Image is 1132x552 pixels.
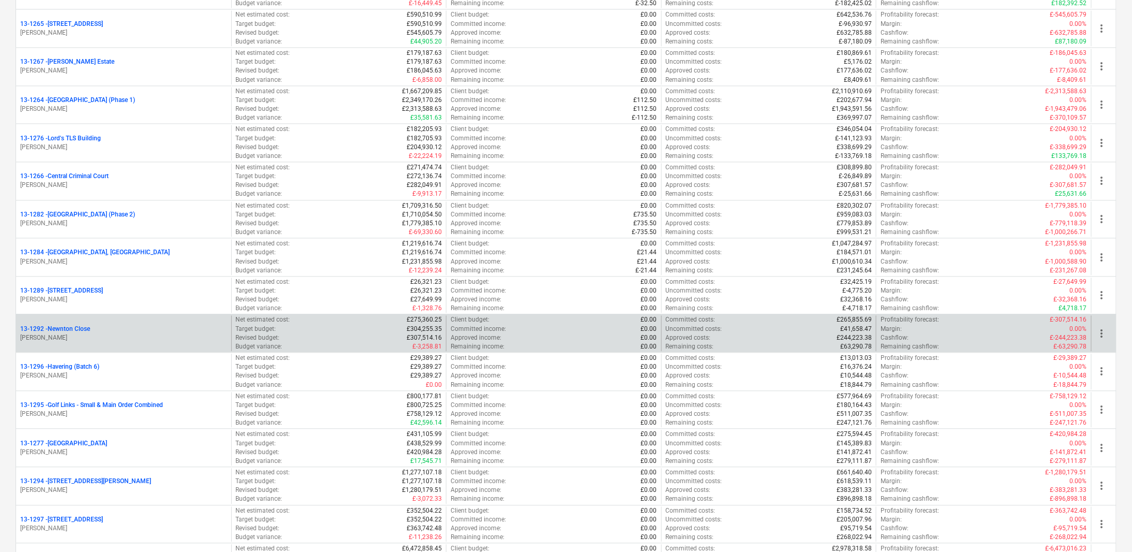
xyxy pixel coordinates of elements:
[20,96,227,113] div: 13-1264 -[GEOGRAPHIC_DATA] (Phase 1)[PERSON_NAME]
[451,257,501,266] p: Approved income :
[666,190,714,198] p: Remaining costs :
[407,181,442,190] p: £282,049.91
[20,401,163,410] p: 13-1295 - Golf Links - Small & Main Order Combined
[20,325,90,333] p: 13-1292 - Newnton Close
[641,66,657,75] p: £0.00
[1096,327,1108,340] span: more_vert
[20,181,227,190] p: [PERSON_NAME]
[409,266,442,275] p: £-12,239.24
[20,134,101,143] p: 13-1276 - Lord's TLS Building
[20,66,227,75] p: [PERSON_NAME]
[236,266,282,275] p: Budget variance :
[832,239,872,248] p: £1,047,284.97
[451,125,489,134] p: Client budget :
[1050,49,1087,57] p: £-186,045.63
[407,66,442,75] p: £186,045.63
[236,96,276,105] p: Target budget :
[641,286,657,295] p: £0.00
[451,228,504,237] p: Remaining income :
[20,20,103,28] p: 13-1265 - [STREET_ADDRESS]
[636,266,657,275] p: £-21.44
[666,96,722,105] p: Uncommitted costs :
[451,181,501,190] p: Approved income :
[451,210,506,219] p: Committed income :
[20,401,227,418] div: 13-1295 -Golf Links - Small & Main Order Combined[PERSON_NAME]
[451,76,504,84] p: Remaining income :
[641,239,657,248] p: £0.00
[641,190,657,198] p: £0.00
[832,105,872,113] p: £1,943,591.56
[451,239,489,248] p: Client budget :
[881,266,939,275] p: Remaining cashflow :
[20,257,227,266] p: [PERSON_NAME]
[1054,278,1087,286] p: £-27,649.99
[666,87,716,96] p: Committed costs :
[881,37,939,46] p: Remaining cashflow :
[1096,365,1108,377] span: more_vert
[451,190,504,198] p: Remaining income :
[837,66,872,75] p: £177,636.02
[451,134,506,143] p: Committed income :
[666,210,722,219] p: Uncommitted costs :
[666,239,716,248] p: Committed costs :
[20,57,114,66] p: 13-1267 - [PERSON_NAME] Estate
[236,152,282,161] p: Budget variance :
[236,228,282,237] p: Budget variance :
[835,152,872,161] p: £-133,769.18
[881,134,902,143] p: Margin :
[20,410,227,418] p: [PERSON_NAME]
[837,125,872,134] p: £346,054.04
[881,248,902,257] p: Margin :
[881,113,939,122] p: Remaining cashflow :
[236,49,290,57] p: Net estimated cost :
[1046,201,1087,210] p: £-1,779,385.10
[641,49,657,57] p: £0.00
[236,248,276,257] p: Target budget :
[837,266,872,275] p: £231,245.64
[666,37,714,46] p: Remaining costs :
[1050,163,1087,172] p: £-282,049.91
[839,37,872,46] p: £-87,180.09
[641,163,657,172] p: £0.00
[451,278,489,286] p: Client budget :
[451,87,489,96] p: Client budget :
[881,28,908,37] p: Cashflow :
[641,76,657,84] p: £0.00
[1050,10,1087,19] p: £-545,605.79
[451,105,501,113] p: Approved income :
[641,278,657,286] p: £0.00
[1070,248,1087,257] p: 0.00%
[641,201,657,210] p: £0.00
[451,219,501,228] p: Approved income :
[1070,134,1087,143] p: 0.00%
[236,105,280,113] p: Revised budget :
[1096,403,1108,416] span: more_vert
[20,143,227,152] p: [PERSON_NAME]
[20,20,227,37] div: 13-1265 -[STREET_ADDRESS][PERSON_NAME]
[236,190,282,198] p: Budget variance :
[1096,518,1108,530] span: more_vert
[20,439,227,457] div: 13-1277 -[GEOGRAPHIC_DATA][PERSON_NAME]
[1096,137,1108,149] span: more_vert
[634,210,657,219] p: £735.50
[402,96,442,105] p: £2,349,170.26
[451,113,504,122] p: Remaining income :
[666,125,716,134] p: Committed costs :
[20,295,227,304] p: [PERSON_NAME]
[20,248,227,266] div: 13-1284 -[GEOGRAPHIC_DATA], [GEOGRAPHIC_DATA][PERSON_NAME]
[1055,190,1087,198] p: £25,631.66
[407,134,442,143] p: £182,705.93
[20,134,227,152] div: 13-1276 -Lord's TLS Building[PERSON_NAME]
[1070,20,1087,28] p: 0.00%
[1046,228,1087,237] p: £-1,000,266.71
[236,87,290,96] p: Net estimated cost :
[837,219,872,228] p: £779,853.89
[641,10,657,19] p: £0.00
[666,113,714,122] p: Remaining costs :
[881,96,902,105] p: Margin :
[666,105,711,113] p: Approved costs :
[451,172,506,181] p: Committed income :
[407,49,442,57] p: £179,187.63
[666,248,722,257] p: Uncommitted costs :
[837,96,872,105] p: £202,677.94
